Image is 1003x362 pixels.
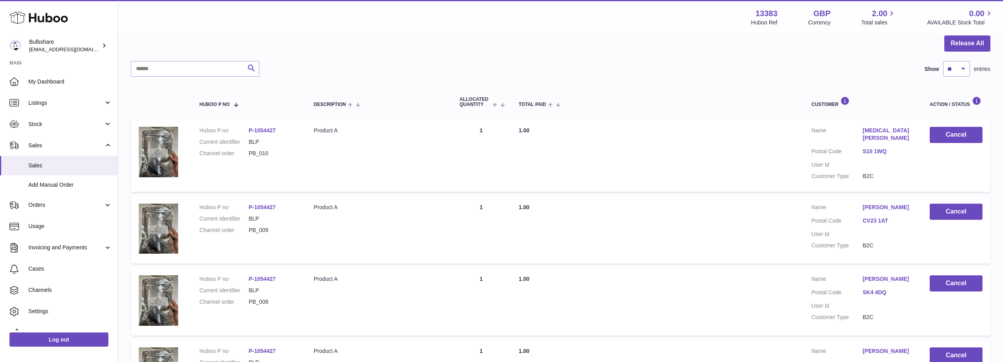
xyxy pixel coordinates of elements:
dt: Customer Type [811,314,863,321]
dt: Channel order [199,298,249,306]
span: Description [314,102,346,107]
dd: BLP [249,138,298,146]
dd: B2C [863,173,914,180]
a: P-1054427 [249,204,276,210]
td: 1 [452,119,511,191]
img: rimmellive@bulbshare.com [9,40,21,52]
dd: PB_010 [249,150,298,157]
a: P-1054427 [249,348,276,354]
dd: PB_009 [249,226,298,234]
div: Bulbshare [29,38,100,53]
img: 133831755185801.JPG [139,275,178,326]
dt: Huboo P no [199,127,249,134]
label: Show [925,65,939,73]
dt: Channel order [199,150,249,157]
dd: B2C [863,314,914,321]
dt: Name [811,275,863,285]
span: Channels [28,286,112,294]
img: 133831755185801.JPG [139,204,178,254]
strong: 13383 [756,8,778,19]
strong: GBP [813,8,830,19]
span: Total sales [861,19,896,26]
button: Cancel [930,275,983,291]
a: [PERSON_NAME] [863,347,914,355]
dt: Postal Code [811,148,863,157]
dt: User Id [811,302,863,310]
div: Huboo Ref [751,19,778,26]
span: Listings [28,99,104,107]
span: Orders [28,201,104,209]
span: My Dashboard [28,78,112,85]
a: [MEDICAL_DATA][PERSON_NAME] [863,127,914,142]
a: [PERSON_NAME] [863,204,914,211]
a: SK4 4DQ [863,289,914,296]
span: Cases [28,265,112,273]
span: AVAILABLE Stock Total [927,19,994,26]
div: Product A [314,347,444,355]
span: ALLOCATED Quantity [460,97,491,107]
span: Settings [28,308,112,315]
span: Total paid [519,102,546,107]
span: Add Manual Order [28,181,112,189]
a: P-1054427 [249,276,276,282]
td: 1 [452,196,511,264]
dt: Postal Code [811,217,863,226]
dt: Name [811,347,863,357]
span: Sales [28,142,104,149]
span: entries [974,65,990,73]
span: Stock [28,121,104,128]
span: 1.00 [519,204,529,210]
a: [PERSON_NAME] [863,275,914,283]
dt: Name [811,127,863,144]
dt: Current identifier [199,215,249,223]
a: S10 1WQ [863,148,914,155]
div: Action / Status [930,97,983,107]
dt: User Id [811,230,863,238]
span: Invoicing and Payments [28,244,104,251]
dt: Current identifier [199,287,249,294]
a: Log out [9,332,108,347]
img: 133831755185801.JPG [139,127,178,177]
span: 2.00 [872,8,888,19]
span: Usage [28,223,112,230]
dd: B2C [863,242,914,249]
td: 1 [452,267,511,335]
span: 1.00 [519,276,529,282]
span: 1.00 [519,348,529,354]
a: 2.00 Total sales [861,8,896,26]
dt: Huboo P no [199,275,249,283]
dt: Customer Type [811,173,863,180]
button: Release All [944,35,990,52]
div: Customer [811,97,914,107]
div: Product A [314,275,444,283]
dt: User Id [811,161,863,169]
dt: Huboo P no [199,347,249,355]
a: P-1054427 [249,127,276,134]
dd: BLP [249,215,298,223]
dt: Current identifier [199,138,249,146]
dd: PB_008 [249,298,298,306]
dd: BLP [249,287,298,294]
div: Product A [314,127,444,134]
dt: Huboo P no [199,204,249,211]
span: 1.00 [519,127,529,134]
dt: Customer Type [811,242,863,249]
div: Product A [314,204,444,211]
span: [EMAIL_ADDRESS][DOMAIN_NAME] [29,46,116,52]
span: Sales [28,162,112,169]
span: Returns [28,329,112,336]
div: Currency [808,19,831,26]
span: 0.00 [969,8,984,19]
dt: Name [811,204,863,213]
a: 0.00 AVAILABLE Stock Total [927,8,994,26]
button: Cancel [930,127,983,143]
span: Huboo P no [199,102,230,107]
dt: Postal Code [811,289,863,298]
dt: Channel order [199,226,249,234]
a: CV23 1AT [863,217,914,225]
button: Cancel [930,204,983,220]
